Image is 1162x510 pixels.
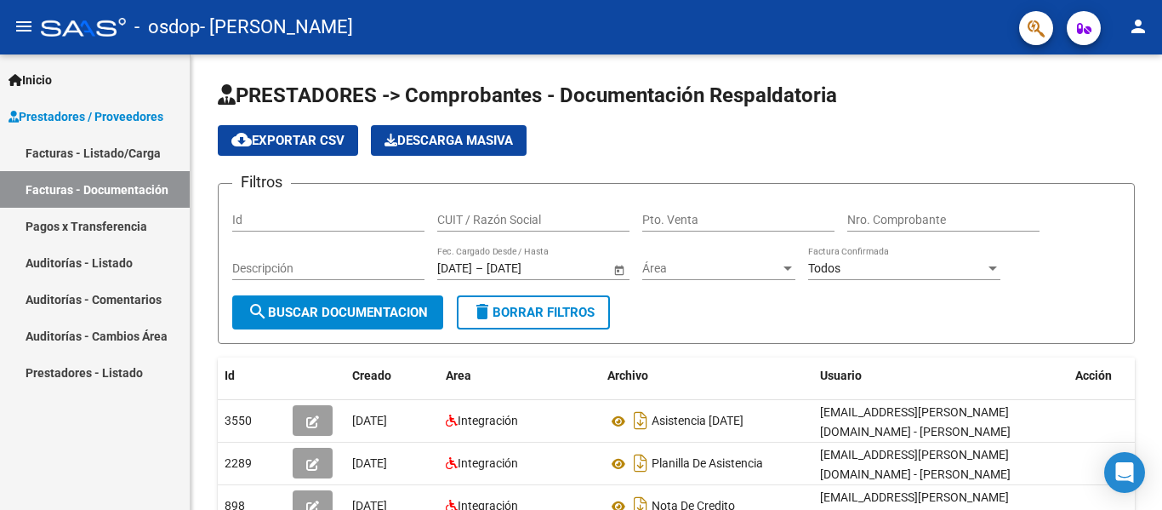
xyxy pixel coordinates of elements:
mat-icon: delete [472,301,493,322]
span: Prestadores / Proveedores [9,107,163,126]
span: Buscar Documentacion [248,305,428,320]
span: Borrar Filtros [472,305,595,320]
span: Usuario [820,369,862,382]
button: Exportar CSV [218,125,358,156]
span: Id [225,369,235,382]
span: Descarga Masiva [384,133,513,148]
span: Exportar CSV [231,133,345,148]
span: Todos [808,261,840,275]
span: Integración [458,456,518,470]
div: Open Intercom Messenger [1104,452,1145,493]
span: Creado [352,369,391,382]
span: - osdop [134,9,200,46]
span: Asistencia [DATE] [652,415,743,428]
input: Fecha inicio [437,261,472,276]
mat-icon: search [248,301,268,322]
button: Borrar Filtros [457,295,610,329]
span: Inicio [9,71,52,89]
button: Open calendar [610,261,628,278]
input: Fecha fin [487,261,570,276]
span: Area [446,369,471,382]
span: PRESTADORES -> Comprobantes - Documentación Respaldatoria [218,83,837,107]
app-download-masive: Descarga masiva de comprobantes (adjuntos) [371,125,527,156]
span: Archivo [607,369,648,382]
mat-icon: cloud_download [231,129,252,150]
span: - [PERSON_NAME] [200,9,353,46]
span: [DATE] [352,456,387,470]
datatable-header-cell: Acción [1068,358,1153,394]
datatable-header-cell: Archivo [601,358,813,394]
datatable-header-cell: Usuario [813,358,1068,394]
span: Planilla De Asistencia [652,457,763,471]
span: [EMAIL_ADDRESS][PERSON_NAME][DOMAIN_NAME] - [PERSON_NAME] [820,448,1011,481]
span: [EMAIL_ADDRESS][PERSON_NAME][DOMAIN_NAME] - [PERSON_NAME] [820,405,1011,438]
i: Descargar documento [629,450,652,477]
datatable-header-cell: Area [439,358,601,394]
mat-icon: person [1128,16,1148,37]
span: – [476,261,483,276]
span: 3550 [225,414,252,427]
button: Descarga Masiva [371,125,527,156]
datatable-header-cell: Creado [345,358,439,394]
span: Acción [1075,369,1112,382]
span: [DATE] [352,414,387,427]
mat-icon: menu [14,16,34,37]
button: Buscar Documentacion [232,295,443,329]
i: Descargar documento [629,407,652,434]
span: 2289 [225,456,252,470]
span: Integración [458,414,518,427]
datatable-header-cell: Id [218,358,286,394]
h3: Filtros [232,170,291,194]
span: Área [642,261,780,276]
